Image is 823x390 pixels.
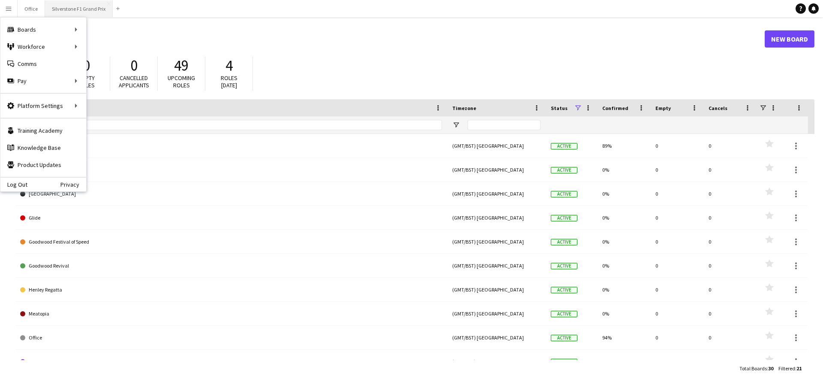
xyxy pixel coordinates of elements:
[597,350,650,373] div: 0%
[650,134,703,158] div: 0
[0,122,86,139] a: Training Academy
[447,230,546,253] div: (GMT/BST) [GEOGRAPHIC_DATA]
[551,287,577,293] span: Active
[703,278,757,301] div: 0
[650,206,703,229] div: 0
[0,21,86,38] div: Boards
[174,56,189,75] span: 49
[20,182,442,206] a: [GEOGRAPHIC_DATA]
[452,121,460,129] button: Open Filter Menu
[597,230,650,253] div: 0%
[0,38,86,55] div: Workforce
[650,182,703,205] div: 0
[778,365,795,372] span: Filtered
[36,120,442,130] input: Board name Filter Input
[650,350,703,373] div: 0
[703,230,757,253] div: 0
[130,56,138,75] span: 0
[765,30,814,48] a: New Board
[551,191,577,197] span: Active
[447,302,546,325] div: (GMT/BST) [GEOGRAPHIC_DATA]
[650,302,703,325] div: 0
[447,182,546,205] div: (GMT/BST) [GEOGRAPHIC_DATA]
[597,182,650,205] div: 0%
[703,134,757,158] div: 0
[119,74,149,89] span: Cancelled applicants
[703,254,757,277] div: 0
[20,302,442,326] a: Meatopia
[60,181,86,188] a: Privacy
[597,254,650,277] div: 0%
[0,139,86,156] a: Knowledge Base
[221,74,237,89] span: Roles [DATE]
[597,278,650,301] div: 0%
[778,360,802,377] div: :
[597,206,650,229] div: 0%
[703,182,757,205] div: 0
[20,326,442,350] a: Office
[0,156,86,173] a: Product Updates
[0,72,86,89] div: Pay
[551,359,577,365] span: Active
[447,326,546,349] div: (GMT/BST) [GEOGRAPHIC_DATA]
[650,254,703,277] div: 0
[20,254,442,278] a: Goodwood Revival
[602,105,628,111] span: Confirmed
[468,120,541,130] input: Timezone Filter Input
[15,33,765,45] h1: Boards
[20,350,442,374] a: Polo in the Park
[655,105,671,111] span: Empty
[452,105,476,111] span: Timezone
[703,206,757,229] div: 0
[551,335,577,341] span: Active
[20,134,442,158] a: Asset Work
[20,230,442,254] a: Goodwood Festival of Speed
[703,326,757,349] div: 0
[18,0,45,17] button: Office
[597,158,650,182] div: 0%
[703,302,757,325] div: 0
[0,97,86,114] div: Platform Settings
[650,326,703,349] div: 0
[551,263,577,269] span: Active
[20,278,442,302] a: Henley Regatta
[703,158,757,182] div: 0
[0,55,86,72] a: Comms
[447,278,546,301] div: (GMT/BST) [GEOGRAPHIC_DATA]
[45,0,113,17] button: Silverstone F1 Grand Prix
[739,365,767,372] span: Total Boards
[703,350,757,373] div: 0
[597,134,650,158] div: 89%
[768,365,773,372] span: 30
[447,206,546,229] div: (GMT/BST) [GEOGRAPHIC_DATA]
[597,302,650,325] div: 0%
[447,254,546,277] div: (GMT/BST) [GEOGRAPHIC_DATA]
[551,239,577,245] span: Active
[0,181,27,188] a: Log Out
[20,158,442,182] a: Big Feastival
[20,206,442,230] a: Glide
[650,158,703,182] div: 0
[796,365,802,372] span: 21
[650,230,703,253] div: 0
[739,360,773,377] div: :
[447,158,546,182] div: (GMT/BST) [GEOGRAPHIC_DATA]
[551,105,568,111] span: Status
[551,311,577,317] span: Active
[447,350,546,373] div: (GMT/BST) [GEOGRAPHIC_DATA]
[551,167,577,173] span: Active
[551,215,577,221] span: Active
[650,278,703,301] div: 0
[551,143,577,149] span: Active
[447,134,546,158] div: (GMT/BST) [GEOGRAPHIC_DATA]
[709,105,727,111] span: Cancels
[597,326,650,349] div: 94%
[168,74,195,89] span: Upcoming roles
[225,56,233,75] span: 4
